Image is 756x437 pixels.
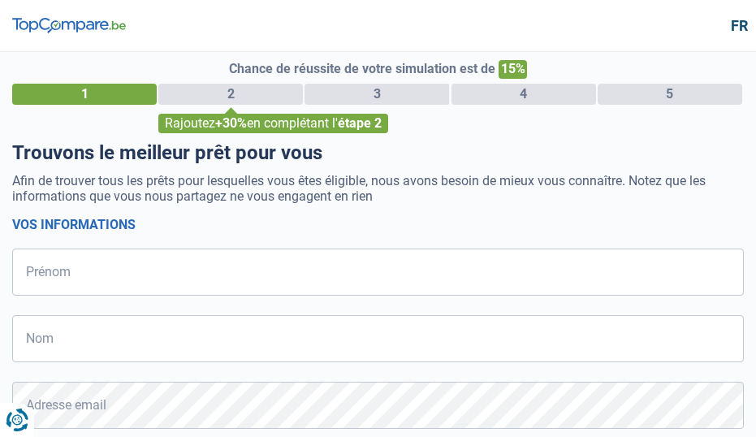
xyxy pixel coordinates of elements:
[451,84,596,105] div: 4
[499,60,527,79] span: 15%
[305,84,449,105] div: 3
[12,84,157,105] div: 1
[215,115,247,131] span: +30%
[12,141,744,165] h1: Trouvons le meilleur prêt pour vous
[158,114,388,133] div: Rajoutez en complétant l'
[338,115,382,131] span: étape 2
[12,217,744,232] h2: Vos informations
[598,84,742,105] div: 5
[158,84,303,105] div: 2
[12,18,126,34] img: TopCompare Logo
[731,17,744,35] div: fr
[12,173,744,204] p: Afin de trouver tous les prêts pour lesquelles vous êtes éligible, nous avons besoin de mieux vou...
[229,61,495,76] span: Chance de réussite de votre simulation est de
